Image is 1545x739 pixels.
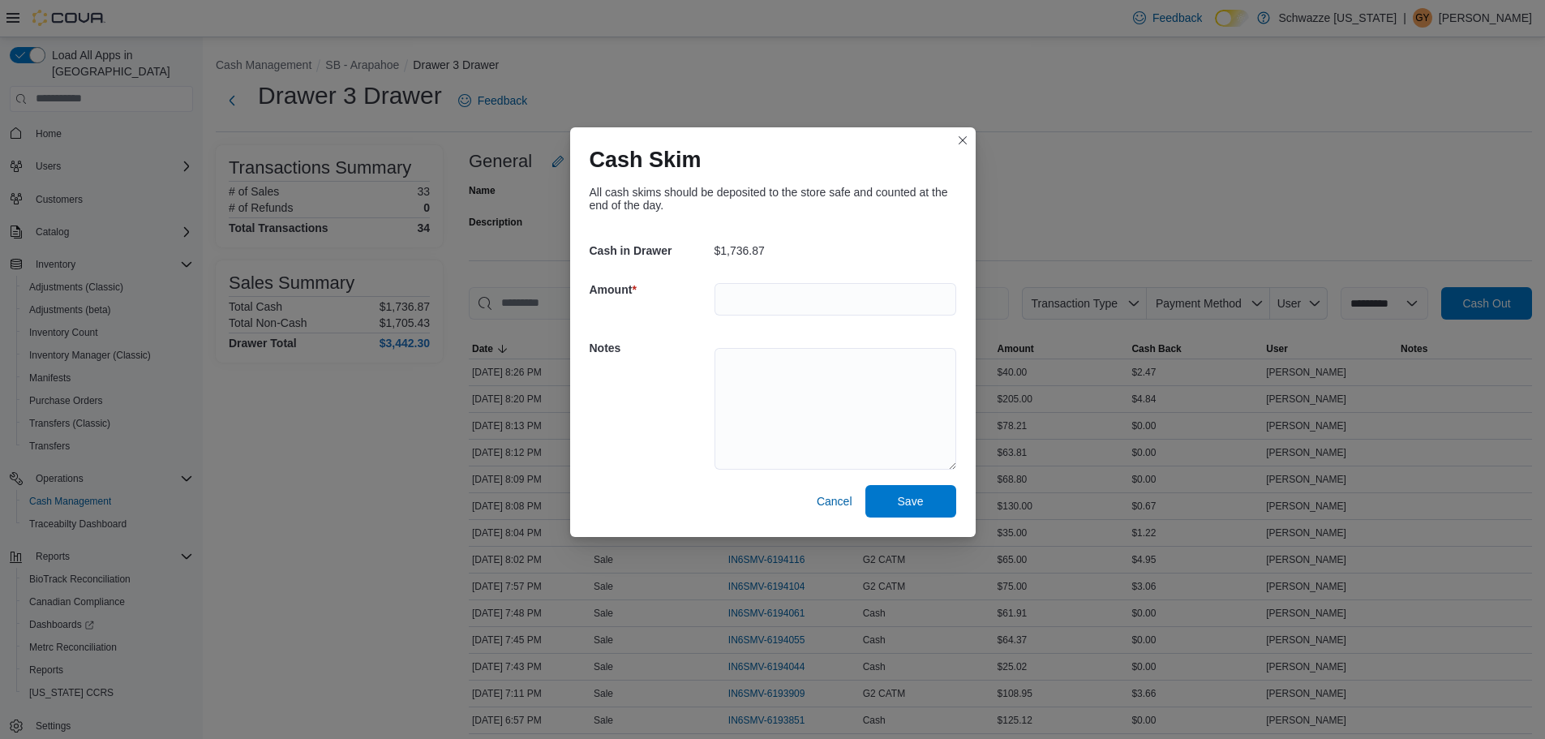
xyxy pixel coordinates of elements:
[865,485,956,518] button: Save
[590,234,711,267] h5: Cash in Drawer
[590,186,956,212] div: All cash skims should be deposited to the store safe and counted at the end of the day.
[953,131,972,150] button: Closes this modal window
[590,332,711,364] h5: Notes
[898,493,924,509] span: Save
[590,147,702,173] h1: Cash Skim
[817,493,852,509] span: Cancel
[590,273,711,306] h5: Amount
[810,485,859,518] button: Cancel
[715,244,765,257] p: $1,736.87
